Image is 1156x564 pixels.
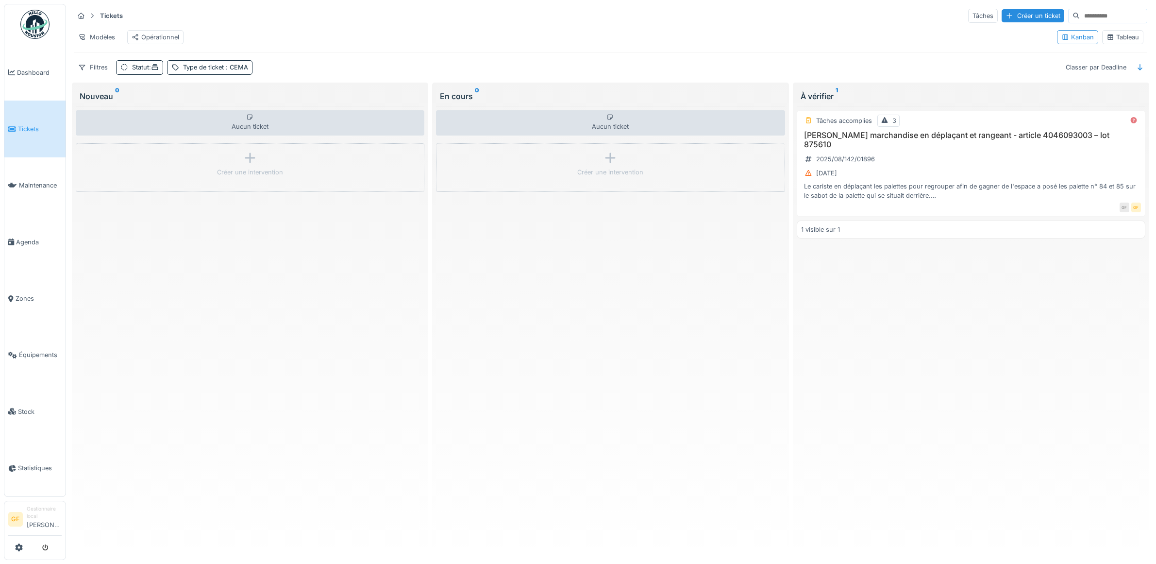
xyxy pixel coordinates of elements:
[17,68,62,77] span: Dashboard
[836,90,838,102] sup: 1
[74,60,112,74] div: Filtres
[801,225,840,234] div: 1 visible sur 1
[20,10,50,39] img: Badge_color-CXgf-gQk.svg
[18,463,62,473] span: Statistiques
[436,110,785,136] div: Aucun ticket
[8,512,23,527] li: GF
[1061,60,1131,74] div: Classer par Deadline
[4,157,66,214] a: Maintenance
[4,383,66,440] a: Stock
[132,33,179,42] div: Opérationnel
[892,116,896,125] div: 3
[801,90,1141,102] div: À vérifier
[816,116,872,125] div: Tâches accomplies
[1061,33,1094,42] div: Kanban
[149,64,159,71] span: :
[96,11,127,20] strong: Tickets
[80,90,420,102] div: Nouveau
[968,9,998,23] div: Tâches
[27,505,62,533] li: [PERSON_NAME]
[74,30,119,44] div: Modèles
[19,181,62,190] span: Maintenance
[183,63,248,72] div: Type de ticket
[4,101,66,157] a: Tickets
[4,271,66,327] a: Zones
[801,182,1141,200] div: Le cariste en déplaçant les palettes pour regrouper afin de gagner de l'espace a posé les palette...
[4,44,66,101] a: Dashboard
[27,505,62,520] div: Gestionnaire local
[816,169,837,178] div: [DATE]
[816,154,875,164] div: 2025/08/142/01896
[76,110,424,136] div: Aucun ticket
[1131,203,1141,212] div: GF
[19,350,62,359] span: Équipements
[1120,203,1129,212] div: GF
[577,168,643,177] div: Créer une intervention
[16,294,62,303] span: Zones
[18,124,62,134] span: Tickets
[217,168,283,177] div: Créer une intervention
[224,64,248,71] span: : CEMA
[801,131,1141,149] h3: [PERSON_NAME] marchandise en déplaçant et rangeant - article 4046093003 – lot 875610
[16,238,62,247] span: Agenda
[18,407,62,416] span: Stock
[115,90,119,102] sup: 0
[440,90,781,102] div: En cours
[4,214,66,270] a: Agenda
[1002,9,1064,22] div: Créer un ticket
[475,90,479,102] sup: 0
[132,63,159,72] div: Statut
[4,327,66,383] a: Équipements
[8,505,62,536] a: GF Gestionnaire local[PERSON_NAME]
[4,440,66,496] a: Statistiques
[1106,33,1139,42] div: Tableau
